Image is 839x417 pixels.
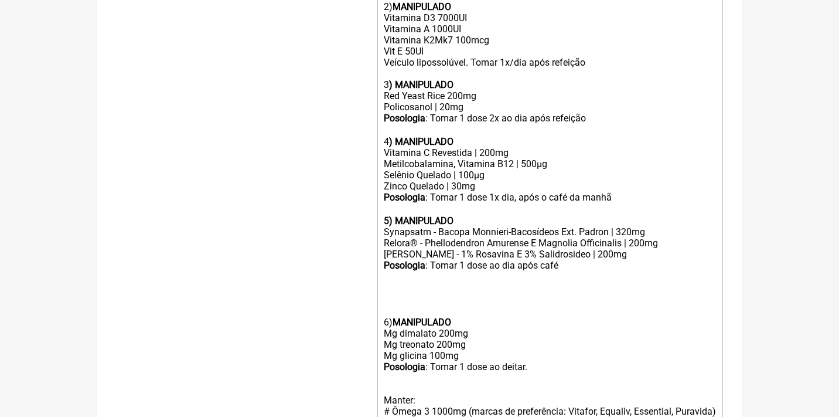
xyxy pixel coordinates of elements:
[384,361,425,372] strong: Posologia
[384,226,717,238] div: Synapsatm - Bacopa Monnieri-Bacosídeos Ext. Padron | 320mg
[384,181,717,192] div: Zinco Quelado | 30mg
[384,192,717,226] div: : Tomar 1 dose 1x dia, após o café da manhã ㅤ
[384,192,425,203] strong: Posologia
[384,260,717,306] div: : Tomar 1 dose ao dia ㅤapós café
[384,306,717,384] div: 6) Mg dimalato 200mg Mg treonato 200mg Mg glicina 100mg : Tomar 1 dose ao deitar.
[384,90,717,101] div: Red Yeast Rice 200mg
[384,238,717,249] div: Relora® - Phellodendron Amurense E Magnolia Officinalis | 200mg
[384,260,425,271] strong: Posologia
[384,113,717,147] div: : Tomar 1 dose 2x ao dia ㅤapós refeição 4
[384,249,717,260] div: [PERSON_NAME] - 1% Rosavina E 3% Salidrosideo | 200mg
[393,317,451,328] strong: MANIPULADO
[384,101,717,113] div: Policosanol | 20mg
[384,169,717,181] div: Selênio Quelado | 100µg
[384,147,717,158] div: Vitamina C Revestida | 200mg
[384,113,425,124] strong: Posologia
[393,1,451,12] strong: MANIPULADO
[384,158,717,169] div: Metilcobalamina, Vitamina B12 | 500µg
[389,136,453,147] strong: ) MANIPULADO
[389,79,453,90] strong: ) MANIPULADO
[384,215,453,226] strong: 5) MANIPULADO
